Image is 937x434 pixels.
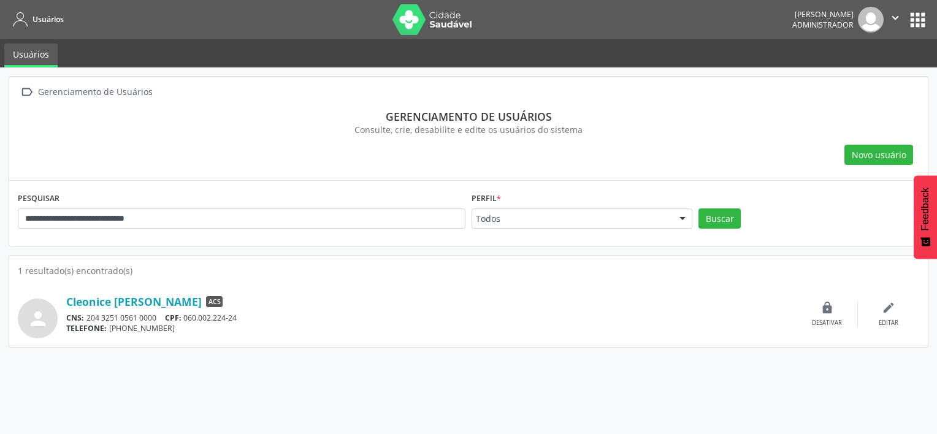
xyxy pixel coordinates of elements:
i:  [889,11,902,25]
div: [PHONE_NUMBER] [66,323,797,333]
button: Feedback - Mostrar pesquisa [914,175,937,259]
span: Novo usuário [852,148,906,161]
img: img [858,7,884,32]
div: Consulte, crie, desabilite e edite os usuários do sistema [26,123,911,136]
label: PESQUISAR [18,189,59,208]
i: lock [820,301,834,314]
div: Desativar [812,319,842,327]
button: Novo usuário [844,145,913,166]
span: CNS: [66,313,84,323]
a:  Gerenciamento de Usuários [18,83,155,101]
a: Usuários [4,44,58,67]
i: edit [882,301,895,314]
span: Usuários [33,14,64,25]
a: Cleonice [PERSON_NAME] [66,295,202,308]
a: Usuários [9,9,64,29]
span: TELEFONE: [66,323,107,333]
span: Todos [476,213,667,225]
button: apps [907,9,928,31]
button: Buscar [698,208,741,229]
button:  [884,7,907,32]
div: 204 3251 0561 0000 060.002.224-24 [66,313,797,323]
span: ACS [206,296,223,307]
span: Feedback [920,188,931,230]
label: Perfil [472,189,501,208]
span: Administrador [792,20,854,30]
div: 1 resultado(s) encontrado(s) [18,264,919,277]
i: person [27,308,49,330]
span: CPF: [165,313,182,323]
div: Gerenciamento de Usuários [36,83,155,101]
div: [PERSON_NAME] [792,9,854,20]
div: Gerenciamento de usuários [26,110,911,123]
i:  [18,83,36,101]
div: Editar [879,319,898,327]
